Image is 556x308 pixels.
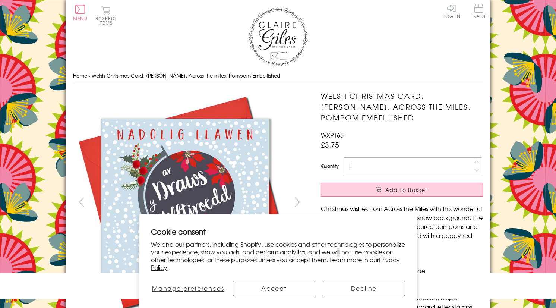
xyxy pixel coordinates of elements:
button: prev [73,194,90,210]
p: We and our partners, including Shopify, use cookies and other technologies to personalize your ex... [151,241,405,271]
a: Home [73,72,87,79]
a: Log In [443,4,461,18]
button: Decline [323,281,405,296]
span: 0 items [99,15,116,26]
img: Welsh Christmas Card, Nadolig Llawen, Across the miles, Pompom Embellished [306,91,530,270]
img: Claire Giles Greetings Cards [248,7,308,66]
button: next [289,194,306,210]
h2: Cookie consent [151,226,405,237]
label: Quantity [321,163,339,169]
button: Accept [233,281,315,296]
a: Trade [471,4,487,20]
button: Menu [73,5,88,21]
span: WXP165 [321,131,344,139]
span: Manage preferences [152,284,224,293]
span: Trade [471,4,487,18]
span: › [89,72,90,79]
span: Welsh Christmas Card, [PERSON_NAME], Across the miles, Pompom Embellished [92,72,280,79]
span: Add to Basket [385,186,428,194]
span: £3.75 [321,139,339,150]
span: Menu [73,15,88,22]
button: Manage preferences [151,281,225,296]
nav: breadcrumbs [73,68,483,84]
button: Add to Basket [321,183,483,197]
a: Privacy Policy [151,255,400,272]
p: Christmas wishes from Across the Miles with this wonderful Christmas card a globe against a snow ... [321,204,483,249]
h1: Welsh Christmas Card, [PERSON_NAME], Across the miles, Pompom Embellished [321,91,483,123]
button: Basket0 items [95,6,116,25]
